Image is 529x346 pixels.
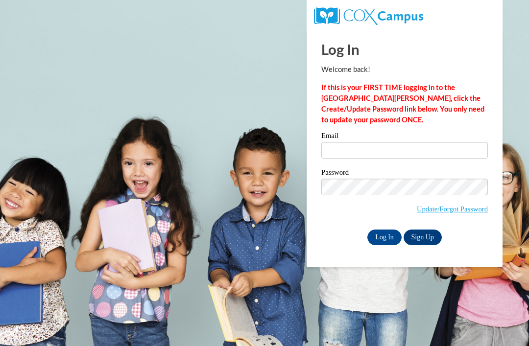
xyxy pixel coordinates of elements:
input: Log In [367,230,402,245]
a: Sign Up [404,230,442,245]
strong: If this is your FIRST TIME logging in to the [GEOGRAPHIC_DATA][PERSON_NAME], click the Create/Upd... [321,83,484,124]
h1: Log In [321,39,488,59]
a: Update/Forgot Password [417,205,488,213]
label: Password [321,169,488,179]
img: COX Campus [314,7,423,25]
a: COX Campus [314,11,423,20]
p: Welcome back! [321,64,488,75]
label: Email [321,132,488,142]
